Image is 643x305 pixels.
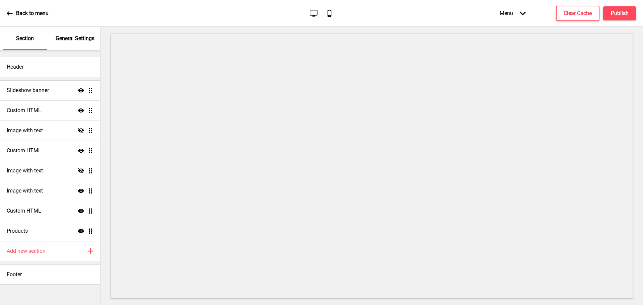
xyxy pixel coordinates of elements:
button: Publish [603,6,636,20]
h4: Slideshow banner [7,87,49,94]
p: General Settings [56,35,94,42]
h4: Header [7,63,23,71]
button: Clear Cache [556,6,599,21]
h4: Clear Cache [564,10,592,17]
h4: Footer [7,271,22,278]
h4: Custom HTML [7,147,41,154]
h4: Image with text [7,187,43,195]
h4: Products [7,227,28,235]
h4: Custom HTML [7,207,41,215]
a: Back to menu [7,4,49,22]
h4: Custom HTML [7,107,41,114]
div: Menu [493,3,532,23]
p: Section [16,35,34,42]
h4: Image with text [7,127,43,134]
h4: Publish [611,10,629,17]
p: Back to menu [16,10,49,17]
h4: Add new section [7,247,46,255]
h4: Image with text [7,167,43,174]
